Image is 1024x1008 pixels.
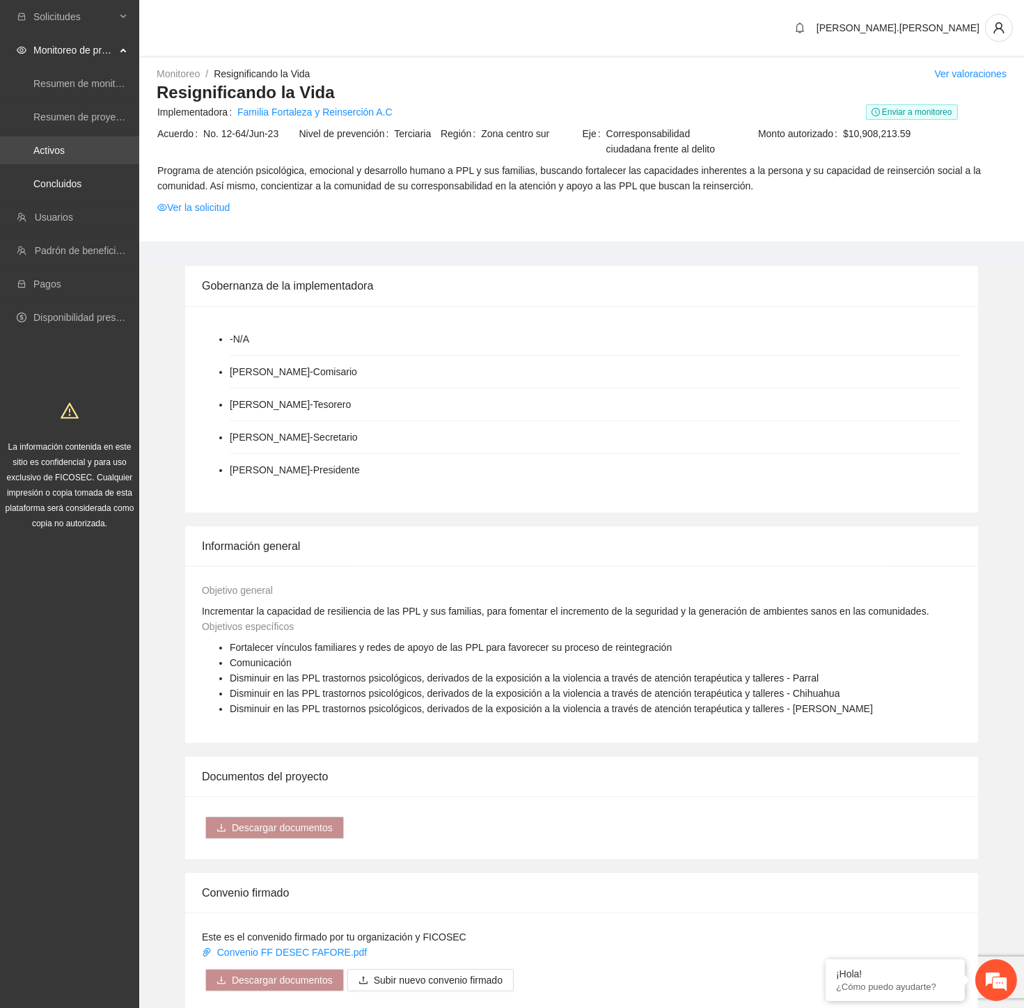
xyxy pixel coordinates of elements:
a: Resignificando la Vida [214,68,310,79]
span: Incrementar la capacidad de resiliencia de las PPL y sus familias, para fomentar el incremento de... [202,606,929,617]
span: Corresponsabilidad ciudadana frente al delito [606,126,723,157]
button: bell [789,17,811,39]
span: Descargar documentos [232,972,333,988]
span: Acuerdo [157,126,203,141]
span: Comunicación [230,657,292,668]
button: user [985,14,1013,42]
a: Familia Fortaleza y Reinserción A.C [237,104,393,120]
span: Implementadora [157,104,237,120]
span: clock-circle [872,108,880,116]
button: downloadDescargar documentos [205,969,344,991]
span: Este es el convenido firmado por tu organización y FICOSEC [202,931,466,943]
li: [PERSON_NAME] - Comisario [230,364,357,379]
span: Región [441,126,481,141]
span: Programa de atención psicológica, emocional y desarrollo humano a PPL y sus familias, buscando fo... [157,163,1006,194]
span: Monto autorizado [758,126,843,141]
h3: Resignificando la Vida [157,81,1007,104]
li: [PERSON_NAME] - Presidente [230,462,360,478]
span: download [216,823,226,834]
span: eye [17,45,26,55]
span: upload [359,975,368,986]
a: Activos [33,145,65,156]
div: Gobernanza de la implementadora [202,266,961,306]
a: Pagos [33,278,61,290]
div: Chatee con nosotros ahora [72,71,234,89]
a: Ver valoraciones [934,68,1007,79]
div: Información general [202,526,961,566]
span: Enviar a monitoreo [866,104,958,120]
span: Estamos en línea. [81,186,192,326]
span: Solicitudes [33,3,116,31]
span: eye [157,203,167,212]
span: Zona centro sur [481,126,581,141]
span: warning [61,402,79,420]
span: Descargar documentos [232,820,333,835]
span: Objetivo general [202,585,273,596]
a: Convenio FF DESEC FAFORE.pdf [202,947,370,958]
li: [PERSON_NAME] - Tesorero [230,397,351,412]
div: Minimizar ventana de chat en vivo [228,7,262,40]
a: eyeVer la solicitud [157,200,230,215]
li: - N/A [230,331,249,347]
a: Concluidos [33,178,81,189]
span: Disminuir en las PPL trastornos psicológicos, derivados de la exposición a la violencia a través ... [230,703,873,714]
span: No. 12-64/Jun-23 [203,126,297,141]
span: Disminuir en las PPL trastornos psicológicos, derivados de la exposición a la violencia a través ... [230,672,819,684]
span: Disminuir en las PPL trastornos psicológicos, derivados de la exposición a la violencia a través ... [230,688,840,699]
a: Resumen de proyectos aprobados [33,111,182,123]
a: Monitoreo [157,68,200,79]
span: Fortalecer vínculos familiares y redes de apoyo de las PPL para favorecer su proceso de reintegra... [230,642,672,653]
span: bell [789,22,810,33]
button: uploadSubir nuevo convenio firmado [347,969,514,991]
span: [PERSON_NAME].[PERSON_NAME] [817,22,979,33]
span: / [205,68,208,79]
span: $10,908,213.59 [843,126,1006,141]
div: ¡Hola! [836,968,954,979]
span: Nivel de prevención [299,126,395,141]
li: [PERSON_NAME] - Secretario [230,430,358,445]
textarea: Escriba su mensaje y pulse “Intro” [7,380,265,429]
span: Subir nuevo convenio firmado [374,972,503,988]
a: Padrón de beneficiarios [35,245,137,256]
span: inbox [17,12,26,22]
span: Eje [583,126,606,157]
a: Disponibilidad presupuestal [33,312,152,323]
span: paper-clip [202,947,212,957]
a: Resumen de monitoreo [33,78,135,89]
span: uploadSubir nuevo convenio firmado [347,975,514,986]
div: Documentos del proyecto [202,757,961,796]
span: La información contenida en este sitio es confidencial y para uso exclusivo de FICOSEC. Cualquier... [6,442,134,528]
span: download [216,975,226,986]
span: Monitoreo de proyectos [33,36,116,64]
button: downloadDescargar documentos [205,817,344,839]
span: Terciaria [394,126,439,141]
a: Usuarios [35,212,73,223]
span: Objetivos específicos [202,621,294,632]
p: ¿Cómo puedo ayudarte? [836,982,954,992]
div: Convenio firmado [202,873,961,913]
span: user [986,22,1012,34]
